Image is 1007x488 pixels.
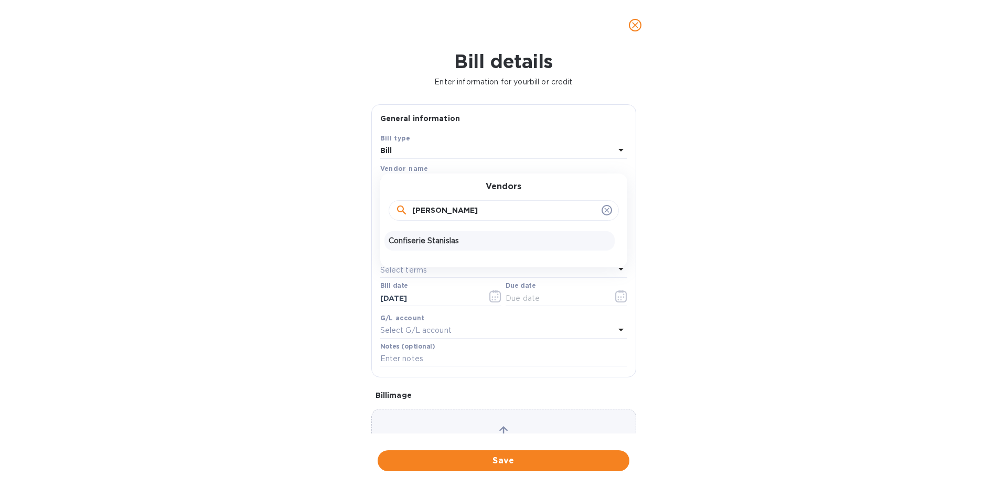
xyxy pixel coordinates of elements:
[378,450,629,471] button: Save
[380,314,425,322] b: G/L account
[389,235,610,246] p: Confiserie Stanislas
[412,203,597,219] input: Search
[380,290,479,306] input: Select date
[506,290,605,306] input: Due date
[380,343,435,350] label: Notes (optional)
[380,265,427,276] p: Select terms
[380,146,392,155] b: Bill
[623,13,648,38] button: close
[386,454,621,467] span: Save
[376,390,632,400] p: Bill image
[380,325,452,336] p: Select G/L account
[380,134,411,142] b: Bill type
[380,176,454,187] p: Select vendor name
[506,283,535,289] label: Due date
[380,165,428,172] b: Vendor name
[380,114,460,123] b: General information
[380,283,408,289] label: Bill date
[486,182,521,192] h3: Vendors
[380,351,627,367] input: Enter notes
[8,50,999,72] h1: Bill details
[8,77,999,88] p: Enter information for your bill or credit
